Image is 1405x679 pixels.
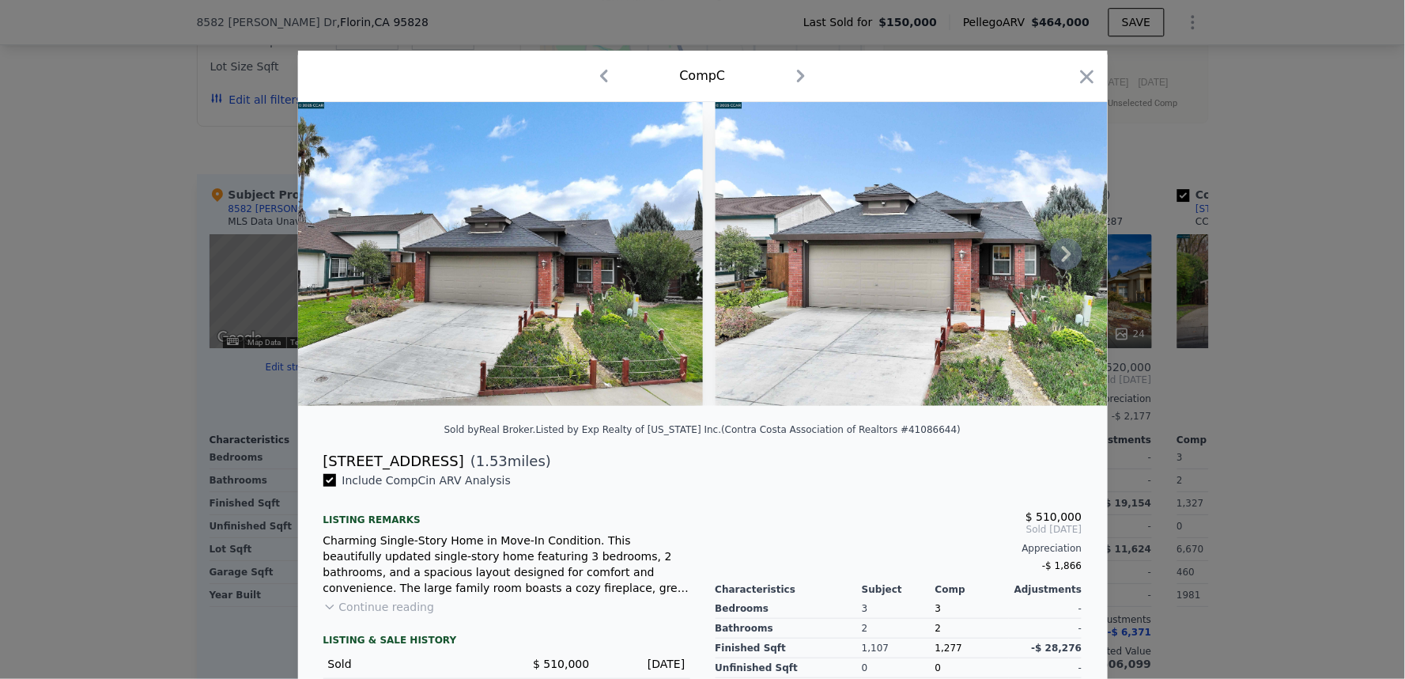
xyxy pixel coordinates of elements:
div: Adjustments [1009,583,1082,596]
img: Property Img [716,102,1121,406]
div: 1,107 [862,639,935,658]
div: LISTING & SALE HISTORY [323,634,690,650]
div: Comp [935,583,1009,596]
div: Comp C [680,66,726,85]
div: - [1009,658,1082,678]
span: 3 [935,603,942,614]
span: -$ 1,866 [1042,560,1082,571]
div: - [1009,599,1082,619]
div: - [1009,619,1082,639]
div: Characteristics [716,583,863,596]
span: $ 510,000 [533,658,589,670]
div: 2 [862,619,935,639]
div: Listing remarks [323,501,690,526]
div: Sold [328,656,494,672]
div: Subject [862,583,935,596]
span: 1.53 [476,453,508,469]
div: [DATE] [602,656,686,672]
div: Bathrooms [716,619,863,639]
div: Charming Single-Story Home in Move-In Condition. This beautifully updated single-story home featu... [323,533,690,596]
span: Include Comp C in ARV Analysis [336,474,518,487]
div: Appreciation [716,542,1082,555]
div: Listed by Exp Realty of [US_STATE] Inc. (Contra Costa Association of Realtors #41086644) [536,424,961,435]
div: 3 [862,599,935,619]
span: Sold [DATE] [716,523,1082,536]
div: [STREET_ADDRESS] [323,450,464,472]
div: Unfinished Sqft [716,658,863,678]
span: ( miles) [464,450,551,472]
img: Property Img [298,102,704,406]
div: 0 [862,658,935,678]
span: 1,277 [935,643,962,654]
div: 2 [935,619,1009,639]
button: Continue reading [323,599,435,615]
div: Finished Sqft [716,639,863,658]
span: 0 [935,662,942,673]
span: $ 510,000 [1025,510,1082,523]
span: -$ 28,276 [1032,643,1082,654]
div: Sold by Real Broker . [444,424,536,435]
div: Bedrooms [716,599,863,619]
